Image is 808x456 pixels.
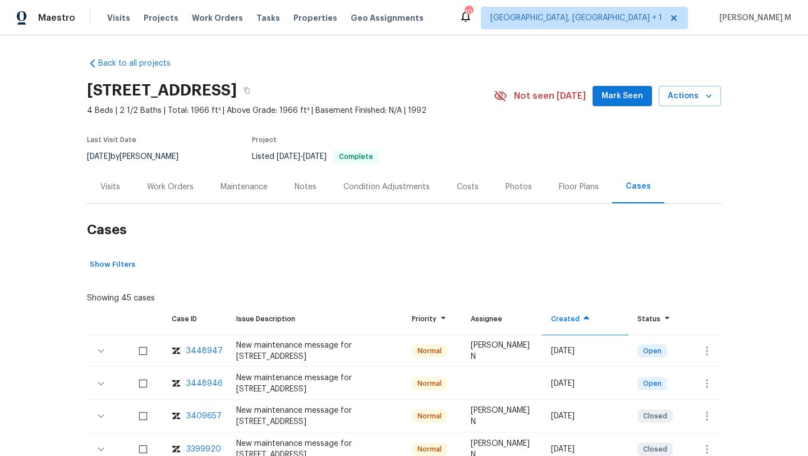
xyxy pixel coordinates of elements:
[465,7,472,18] div: 10
[471,405,533,427] div: [PERSON_NAME] N
[551,345,619,357] div: [DATE]
[659,86,721,107] button: Actions
[172,345,218,357] a: zendesk-icon3448947
[172,444,181,455] img: zendesk-icon
[172,444,218,455] a: zendesk-icon3399920
[715,12,791,24] span: [PERSON_NAME] M
[252,136,277,143] span: Project
[236,340,394,362] div: New maintenance message for [STREET_ADDRESS]
[471,313,533,325] div: Assignee
[186,411,222,422] div: 3409657
[172,345,181,357] img: zendesk-icon
[252,153,379,161] span: Listed
[490,12,662,24] span: [GEOGRAPHIC_DATA], [GEOGRAPHIC_DATA] + 1
[147,181,194,193] div: Work Orders
[639,444,672,455] span: Closed
[413,444,446,455] span: Normal
[172,378,181,389] img: zendesk-icon
[186,378,223,389] div: 3448946
[471,340,533,362] div: [PERSON_NAME] N
[221,181,268,193] div: Maintenance
[413,411,446,422] span: Normal
[277,153,300,161] span: [DATE]
[639,378,666,389] span: Open
[236,372,394,395] div: New maintenance message for [STREET_ADDRESS]
[87,150,192,163] div: by [PERSON_NAME]
[626,181,651,192] div: Cases
[100,181,120,193] div: Visits
[457,181,479,193] div: Costs
[87,105,494,116] span: 4 Beds | 2 1/2 Baths | Total: 1966 ft² | Above Grade: 1966 ft² | Basement Finished: N/A | 1992
[172,378,218,389] a: zendesk-icon3448946
[343,181,430,193] div: Condition Adjustments
[192,12,243,24] span: Work Orders
[602,89,643,103] span: Mark Seen
[293,12,337,24] span: Properties
[87,136,136,143] span: Last Visit Date
[551,313,619,325] div: Created
[413,345,446,357] span: Normal
[413,378,446,389] span: Normal
[87,288,155,304] div: Showing 45 cases
[87,85,237,96] h2: [STREET_ADDRESS]
[506,181,532,193] div: Photos
[90,258,135,271] span: Show Filters
[559,181,599,193] div: Floor Plans
[144,12,178,24] span: Projects
[186,444,221,455] div: 3399920
[551,411,619,422] div: [DATE]
[637,313,676,325] div: Status
[237,80,257,101] button: Copy Address
[639,345,666,357] span: Open
[236,405,394,427] div: New maintenance message for [STREET_ADDRESS]
[87,204,721,256] h2: Cases
[351,12,424,24] span: Geo Assignments
[87,153,111,161] span: [DATE]
[172,313,218,325] div: Case ID
[236,313,394,325] div: Issue Description
[107,12,130,24] span: Visits
[87,256,138,273] button: Show Filters
[593,86,652,107] button: Mark Seen
[186,345,223,357] div: 3448947
[277,153,327,161] span: -
[551,444,619,455] div: [DATE]
[303,153,327,161] span: [DATE]
[551,378,619,389] div: [DATE]
[514,90,586,102] span: Not seen [DATE]
[172,411,218,422] a: zendesk-icon3409657
[87,58,195,69] a: Back to all projects
[256,14,280,22] span: Tasks
[38,12,75,24] span: Maestro
[334,153,378,160] span: Complete
[668,89,712,103] span: Actions
[295,181,316,193] div: Notes
[639,411,672,422] span: Closed
[412,313,453,325] div: Priority
[172,411,181,422] img: zendesk-icon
